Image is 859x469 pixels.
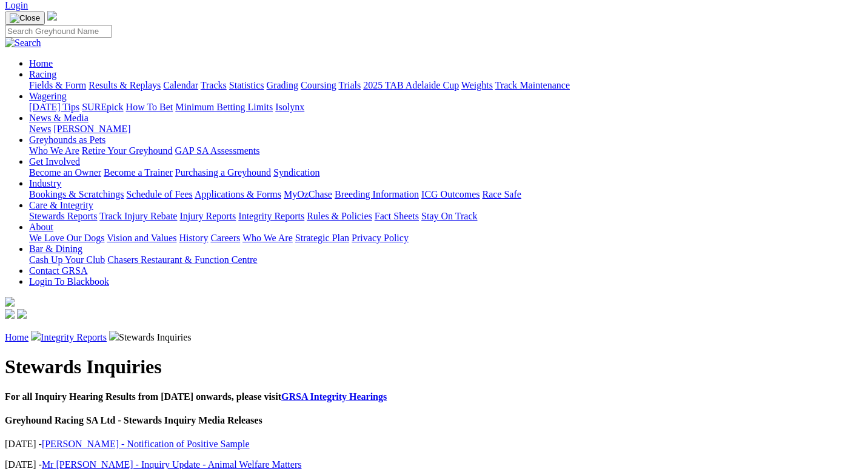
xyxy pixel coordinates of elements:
a: News [29,124,51,134]
a: Bookings & Scratchings [29,189,124,199]
p: [DATE] - [5,439,854,450]
a: Coursing [301,80,336,90]
a: Get Involved [29,156,80,167]
h4: Greyhound Racing SA Ltd - Stewards Inquiry Media Releases [5,415,854,426]
a: GRSA Integrity Hearings [281,391,387,402]
a: Become a Trainer [104,167,173,178]
a: Rules & Policies [307,211,372,221]
a: Track Maintenance [495,80,570,90]
div: About [29,233,854,244]
a: Statistics [229,80,264,90]
a: Retire Your Greyhound [82,145,173,156]
a: We Love Our Dogs [29,233,104,243]
a: Stay On Track [421,211,477,221]
a: Industry [29,178,61,188]
a: Tracks [201,80,227,90]
a: ICG Outcomes [421,189,480,199]
a: Fields & Form [29,80,86,90]
a: Chasers Restaurant & Function Centre [107,254,257,265]
a: Schedule of Fees [126,189,192,199]
a: Grading [267,80,298,90]
a: [PERSON_NAME] [53,124,130,134]
div: Racing [29,80,854,91]
a: Privacy Policy [352,233,409,243]
a: Injury Reports [179,211,236,221]
a: Minimum Betting Limits [175,102,273,112]
a: Integrity Reports [238,211,304,221]
div: Wagering [29,102,854,113]
img: logo-grsa-white.png [47,11,57,21]
a: Who We Are [242,233,293,243]
a: Vision and Values [107,233,176,243]
a: SUREpick [82,102,123,112]
img: facebook.svg [5,309,15,319]
a: About [29,222,53,232]
a: Greyhounds as Pets [29,135,105,145]
a: Cash Up Your Club [29,254,105,265]
a: Wagering [29,91,67,101]
a: News & Media [29,113,89,123]
div: Greyhounds as Pets [29,145,854,156]
a: Syndication [273,167,319,178]
img: logo-grsa-white.png [5,297,15,307]
a: 2025 TAB Adelaide Cup [363,80,459,90]
p: Stewards Inquiries [5,331,854,343]
a: Results & Replays [89,80,161,90]
a: MyOzChase [284,189,332,199]
a: Racing [29,69,56,79]
img: Search [5,38,41,48]
div: Bar & Dining [29,254,854,265]
input: Search [5,25,112,38]
button: Toggle navigation [5,12,45,25]
img: chevron-right.svg [109,331,119,341]
a: Login To Blackbook [29,276,109,287]
a: Care & Integrity [29,200,93,210]
a: Who We Are [29,145,79,156]
a: Isolynx [275,102,304,112]
b: For all Inquiry Hearing Results from [DATE] onwards, please visit [5,391,387,402]
h1: Stewards Inquiries [5,356,854,378]
img: Close [10,13,40,23]
a: Contact GRSA [29,265,87,276]
a: Track Injury Rebate [99,211,177,221]
a: Breeding Information [335,189,419,199]
div: Get Involved [29,167,854,178]
a: Strategic Plan [295,233,349,243]
a: [DATE] Tips [29,102,79,112]
a: [PERSON_NAME] - Notification of Positive Sample [42,439,250,449]
a: Home [5,332,28,342]
a: Fact Sheets [375,211,419,221]
a: How To Bet [126,102,173,112]
a: Become an Owner [29,167,101,178]
a: Integrity Reports [41,332,107,342]
img: twitter.svg [17,309,27,319]
a: Race Safe [482,189,521,199]
div: News & Media [29,124,854,135]
a: History [179,233,208,243]
a: Purchasing a Greyhound [175,167,271,178]
a: GAP SA Assessments [175,145,260,156]
a: Careers [210,233,240,243]
div: Care & Integrity [29,211,854,222]
a: Home [29,58,53,68]
a: Weights [461,80,493,90]
a: Trials [338,80,361,90]
div: Industry [29,189,854,200]
a: Bar & Dining [29,244,82,254]
a: Calendar [163,80,198,90]
a: Stewards Reports [29,211,97,221]
img: chevron-right.svg [31,331,41,341]
a: Applications & Forms [195,189,281,199]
